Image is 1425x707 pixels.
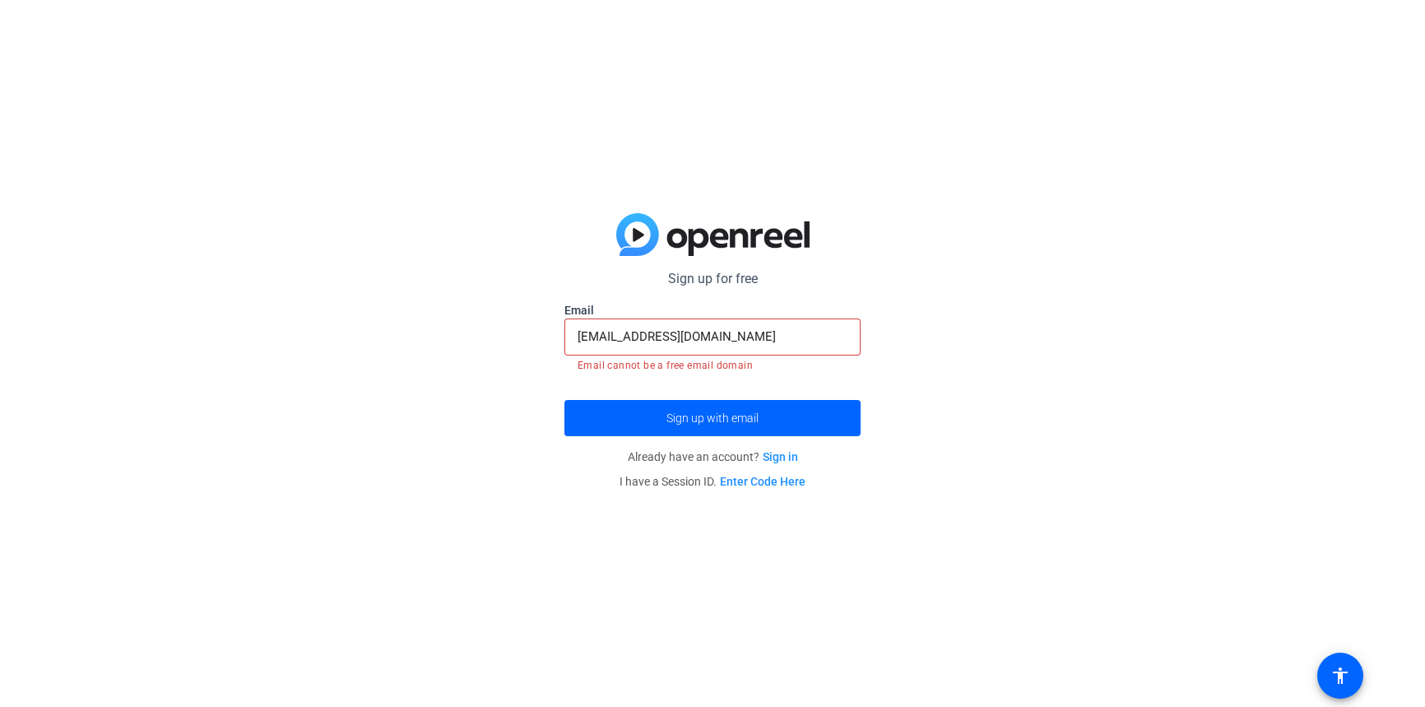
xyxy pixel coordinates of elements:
[628,450,798,463] span: Already have an account?
[763,450,798,463] a: Sign in
[616,213,810,256] img: blue-gradient.svg
[564,302,861,319] label: Email
[578,356,847,374] mat-error: Email cannot be a free email domain
[564,400,861,436] button: Sign up with email
[620,475,805,488] span: I have a Session ID.
[720,475,805,488] a: Enter Code Here
[578,327,847,347] input: Enter Email Address
[564,269,861,289] p: Sign up for free
[1330,666,1350,686] mat-icon: accessibility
